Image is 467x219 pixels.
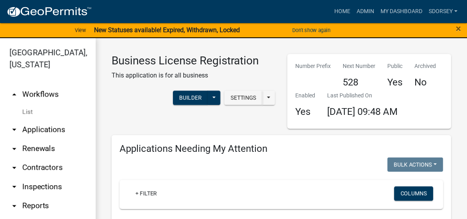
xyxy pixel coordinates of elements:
[327,106,398,117] span: [DATE] 09:48 AM
[10,163,19,172] i: arrow_drop_down
[10,90,19,99] i: arrow_drop_up
[343,77,375,88] h4: 528
[10,182,19,192] i: arrow_drop_down
[353,4,377,19] a: Admin
[426,4,461,19] a: sdorsey
[414,62,436,70] p: Archived
[173,91,208,105] button: Builder
[72,24,89,37] a: View
[387,62,402,70] p: Public
[129,186,163,201] a: + Filter
[387,77,402,88] h4: Yes
[387,157,443,172] button: Bulk Actions
[112,54,259,68] h3: Business License Registration
[327,91,398,100] p: Last Published On
[343,62,375,70] p: Next Number
[295,106,315,118] h4: Yes
[10,125,19,134] i: arrow_drop_down
[331,4,353,19] a: Home
[10,201,19,211] i: arrow_drop_down
[456,23,461,34] span: ×
[377,4,426,19] a: My Dashboard
[289,24,334,37] button: Don't show again
[295,91,315,100] p: Enabled
[456,24,461,33] button: Close
[94,26,240,34] strong: New Statuses available! Expired, Withdrawn, Locked
[394,186,433,201] button: Columns
[224,91,263,105] button: Settings
[414,77,436,88] h4: No
[10,144,19,153] i: arrow_drop_down
[120,143,443,155] h4: Applications Needing My Attention
[295,62,331,70] p: Number Prefix
[112,71,259,80] p: This application is for all business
